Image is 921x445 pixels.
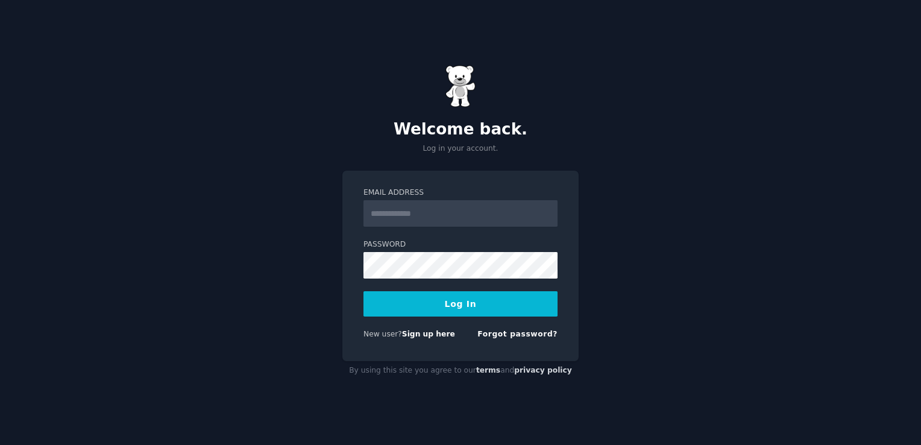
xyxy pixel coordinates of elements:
[363,330,402,338] span: New user?
[402,330,455,338] a: Sign up here
[342,120,579,139] h2: Welcome back.
[342,144,579,154] p: Log in your account.
[476,366,500,374] a: terms
[445,65,476,107] img: Gummy Bear
[363,188,558,198] label: Email Address
[363,291,558,317] button: Log In
[477,330,558,338] a: Forgot password?
[514,366,572,374] a: privacy policy
[363,239,558,250] label: Password
[342,361,579,380] div: By using this site you agree to our and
